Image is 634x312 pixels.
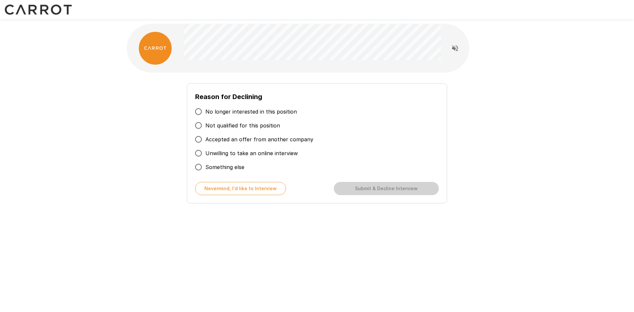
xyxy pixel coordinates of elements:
span: Something else [205,163,244,171]
span: Unwilling to take an online interview [205,149,298,157]
b: Reason for Declining [195,93,262,101]
span: Not qualified for this position [205,121,280,129]
button: Nevermind, I'd like to Interview [195,182,286,195]
button: Read questions aloud [448,42,462,55]
span: Accepted an offer from another company [205,135,313,143]
img: carrot_logo.png [139,32,172,65]
span: No longer interested in this position [205,108,297,116]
